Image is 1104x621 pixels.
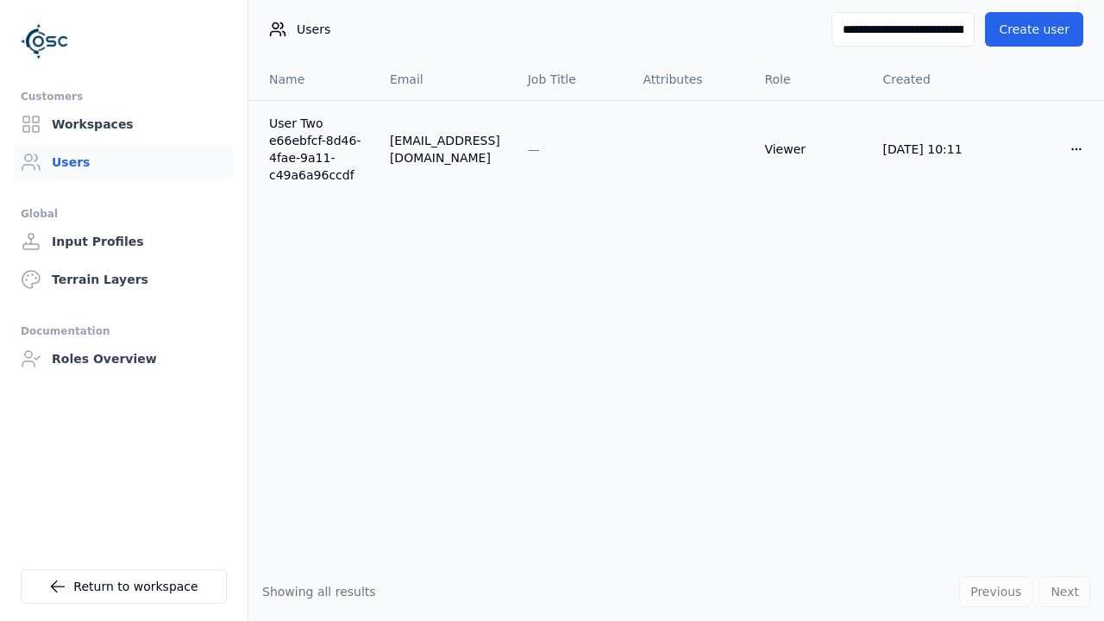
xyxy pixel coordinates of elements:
a: Roles Overview [14,342,234,376]
a: Return to workspace [21,569,227,604]
div: Global [21,204,227,224]
button: Create user [985,12,1083,47]
span: Showing all results [262,585,376,599]
th: Created [869,59,988,100]
th: Email [376,59,514,100]
a: User Two e66ebfcf-8d46-4fae-9a11-c49a6a96ccdf [269,115,362,184]
th: Attributes [629,59,750,100]
th: Job Title [514,59,630,100]
div: [EMAIL_ADDRESS][DOMAIN_NAME] [390,132,500,166]
a: Workspaces [14,107,234,141]
th: Name [248,59,376,100]
img: Logo [21,17,69,66]
div: Customers [21,86,227,107]
a: Input Profiles [14,224,234,259]
span: Users [297,21,330,38]
a: Users [14,145,234,179]
a: Terrain Layers [14,262,234,297]
div: Viewer [764,141,855,158]
th: Role [750,59,869,100]
div: Documentation [21,321,227,342]
span: — [528,142,540,156]
div: [DATE] 10:11 [882,141,974,158]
